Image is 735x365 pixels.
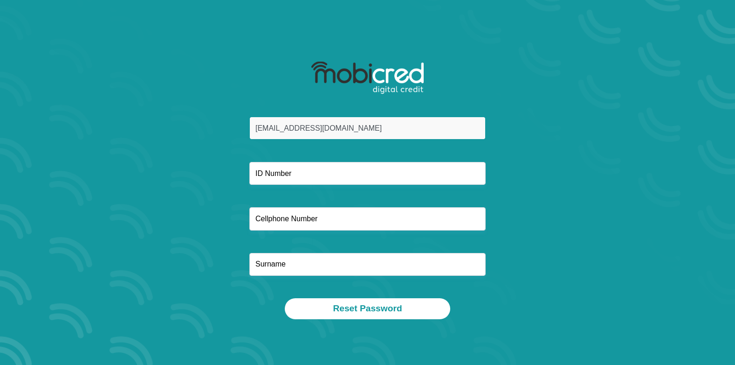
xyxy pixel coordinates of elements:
input: Cellphone Number [249,207,486,230]
img: mobicred logo [311,62,424,94]
input: Surname [249,253,486,276]
input: ID Number [249,162,486,185]
button: Reset Password [285,298,450,319]
input: Email [249,117,486,140]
